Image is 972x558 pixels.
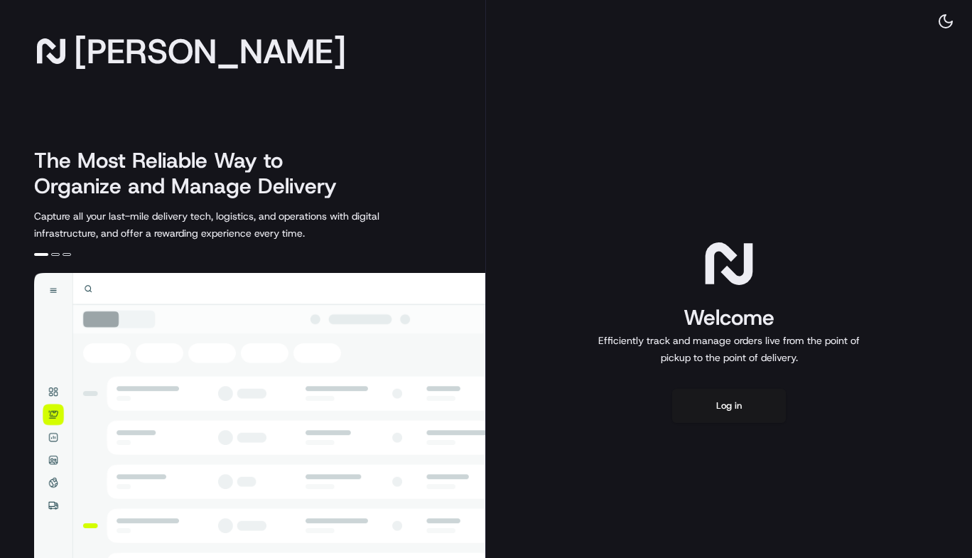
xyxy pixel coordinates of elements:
h1: Welcome [593,304,865,332]
p: Efficiently track and manage orders live from the point of pickup to the point of delivery. [593,332,865,366]
h2: The Most Reliable Way to Organize and Manage Delivery [34,148,352,199]
button: Log in [672,389,786,423]
p: Capture all your last-mile delivery tech, logistics, and operations with digital infrastructure, ... [34,208,443,242]
span: [PERSON_NAME] [74,37,346,65]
